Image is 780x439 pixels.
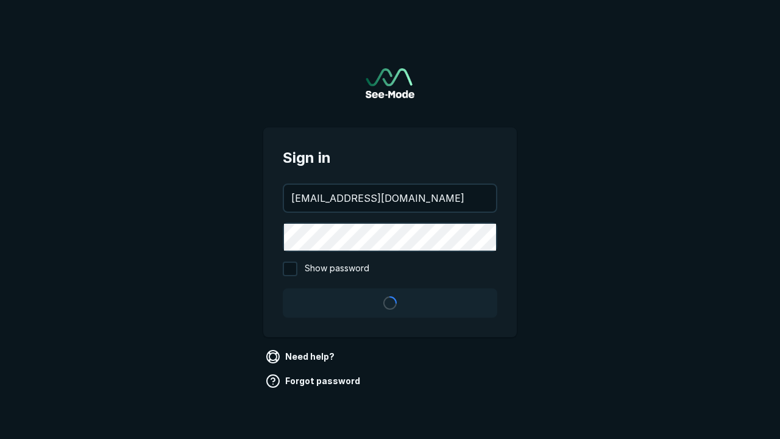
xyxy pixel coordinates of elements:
img: See-Mode Logo [366,68,414,98]
a: Need help? [263,347,339,366]
span: Show password [305,262,369,276]
span: Sign in [283,147,497,169]
input: your@email.com [284,185,496,212]
a: Forgot password [263,371,365,391]
a: Go to sign in [366,68,414,98]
